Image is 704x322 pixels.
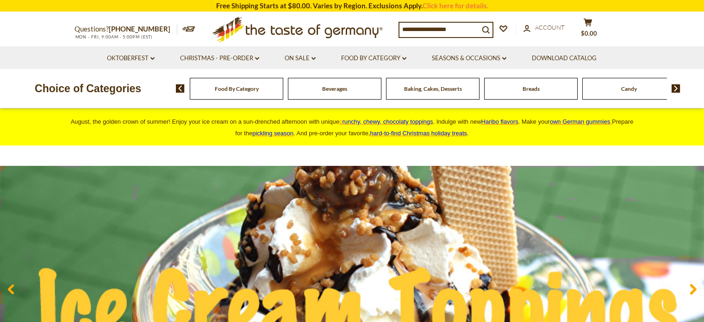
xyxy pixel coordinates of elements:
a: Click here for details. [423,1,488,10]
a: hard-to-find Christmas holiday treats [370,130,467,137]
a: Food By Category [341,53,406,63]
a: Seasons & Occasions [432,53,506,63]
a: Food By Category [215,85,259,92]
a: Oktoberfest [107,53,155,63]
span: own German gummies [550,118,611,125]
span: . [370,130,469,137]
a: Breads [523,85,540,92]
img: previous arrow [176,84,185,93]
a: On Sale [285,53,316,63]
a: Account [523,23,565,33]
img: next arrow [672,84,680,93]
a: Beverages [322,85,347,92]
button: $0.00 [574,18,602,41]
span: August, the golden crown of summer! Enjoy your ice cream on a sun-drenched afternoon with unique ... [71,118,634,137]
span: $0.00 [581,30,597,37]
p: Questions? [75,23,177,35]
span: MON - FRI, 9:00AM - 5:00PM (EST) [75,34,153,39]
a: pickling season [252,130,293,137]
a: [PHONE_NUMBER] [109,25,170,33]
span: runchy, chewy, chocolaty toppings [342,118,433,125]
a: Haribo flavors [481,118,518,125]
span: Account [535,24,565,31]
a: Candy [621,85,637,92]
a: crunchy, chewy, chocolaty toppings [339,118,433,125]
a: Christmas - PRE-ORDER [180,53,259,63]
a: Download Catalog [532,53,597,63]
a: own German gummies. [550,118,612,125]
a: Baking, Cakes, Desserts [404,85,462,92]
